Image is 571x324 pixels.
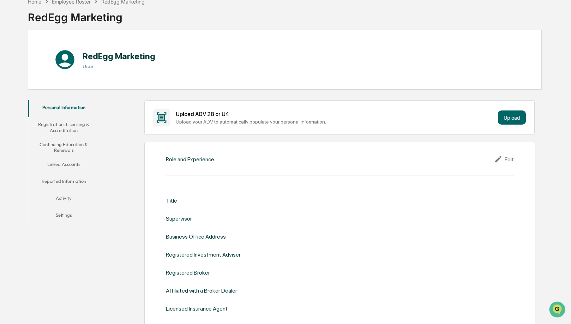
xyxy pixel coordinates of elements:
div: Business Office Address [166,233,226,240]
div: Licensed Insurance Agent [166,305,228,312]
div: Affiliated with a Broker Dealer [166,287,237,294]
div: Edit [494,155,514,163]
div: Upload your ADV to automatically populate your personal information. [176,119,495,125]
div: Upload ADV 2B or U4 [176,111,495,118]
button: Reported Information [28,174,100,191]
button: Activity [28,191,100,208]
button: Upload [498,110,526,125]
h3: User [83,64,155,69]
div: Role and Experience [166,156,214,163]
button: Continuing Education & Renewals [28,137,100,157]
p: How can we help? [7,15,128,26]
button: Personal Information [28,100,100,117]
h1: RedEgg Marketing [83,51,155,61]
iframe: Open customer support [548,301,567,320]
a: 🗄️Attestations [48,86,90,99]
button: Registration, Licensing & Accreditation [28,117,100,137]
span: Attestations [58,89,88,96]
span: Data Lookup [14,102,44,109]
img: 1746055101610-c473b297-6a78-478c-a979-82029cc54cd1 [7,54,20,67]
button: Settings [28,208,100,225]
button: Linked Accounts [28,157,100,174]
div: secondary tabs example [28,100,100,225]
a: Powered byPylon [50,119,85,125]
span: Preclearance [14,89,46,96]
span: Pylon [70,120,85,125]
div: RedEgg Marketing [28,5,145,24]
div: 🖐️ [7,90,13,95]
a: 🔎Data Lookup [4,100,47,112]
div: Title [166,197,177,204]
button: Start new chat [120,56,128,65]
div: We're available if you need us! [24,61,89,67]
div: Registered Broker [166,269,210,276]
div: Start new chat [24,54,116,61]
div: 🗄️ [51,90,57,95]
div: 🔎 [7,103,13,109]
div: Supervisor [166,215,192,222]
div: Registered Investment Adviser [166,251,241,258]
a: 🖐️Preclearance [4,86,48,99]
